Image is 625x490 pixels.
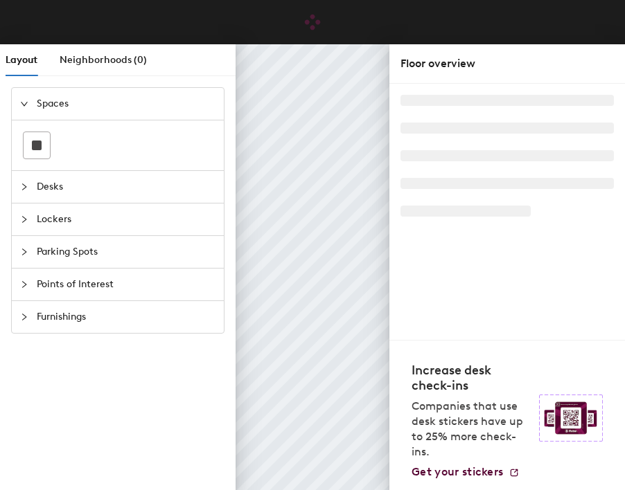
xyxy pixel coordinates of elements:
[20,280,28,289] span: collapsed
[20,248,28,256] span: collapsed
[412,465,503,478] span: Get your stickers
[20,313,28,321] span: collapsed
[37,88,215,120] span: Spaces
[20,183,28,191] span: collapsed
[539,394,603,442] img: Sticker logo
[412,399,531,460] p: Companies that use desk stickers have up to 25% more check-ins.
[37,236,215,268] span: Parking Spots
[400,55,614,72] div: Floor overview
[6,54,37,66] span: Layout
[37,203,215,235] span: Lockers
[20,100,28,108] span: expanded
[20,215,28,224] span: collapsed
[60,54,147,66] span: Neighborhoods (0)
[37,171,215,203] span: Desks
[37,269,215,300] span: Points of Interest
[412,465,520,479] a: Get your stickers
[37,301,215,333] span: Furnishings
[412,363,531,393] h4: Increase desk check-ins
